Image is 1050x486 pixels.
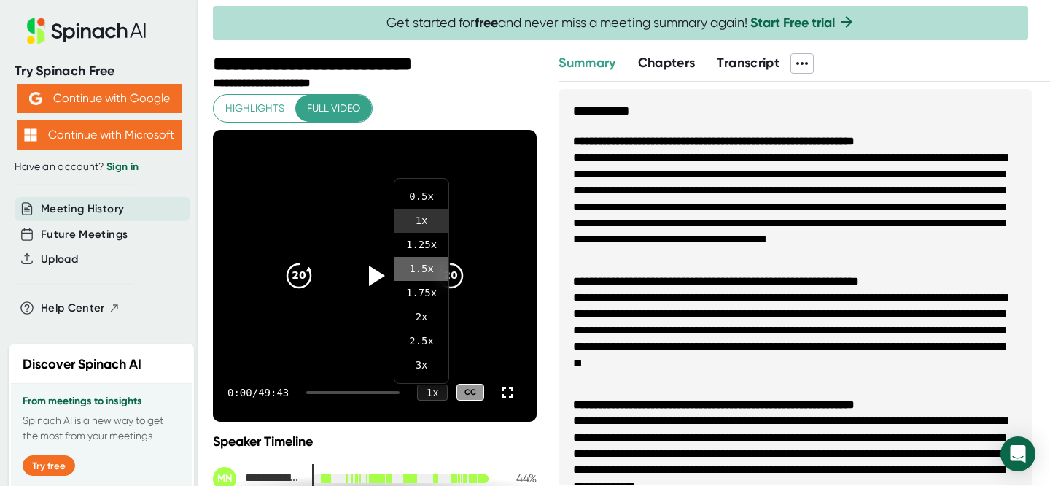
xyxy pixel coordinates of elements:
[394,329,448,353] li: 2.5 x
[394,305,448,329] li: 2 x
[394,257,448,281] li: 1.5 x
[394,281,448,305] li: 1.75 x
[394,209,448,233] li: 1 x
[394,233,448,257] li: 1.25 x
[1000,436,1035,471] div: Open Intercom Messenger
[394,185,448,209] li: 0.5 x
[394,353,448,377] li: 3 x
